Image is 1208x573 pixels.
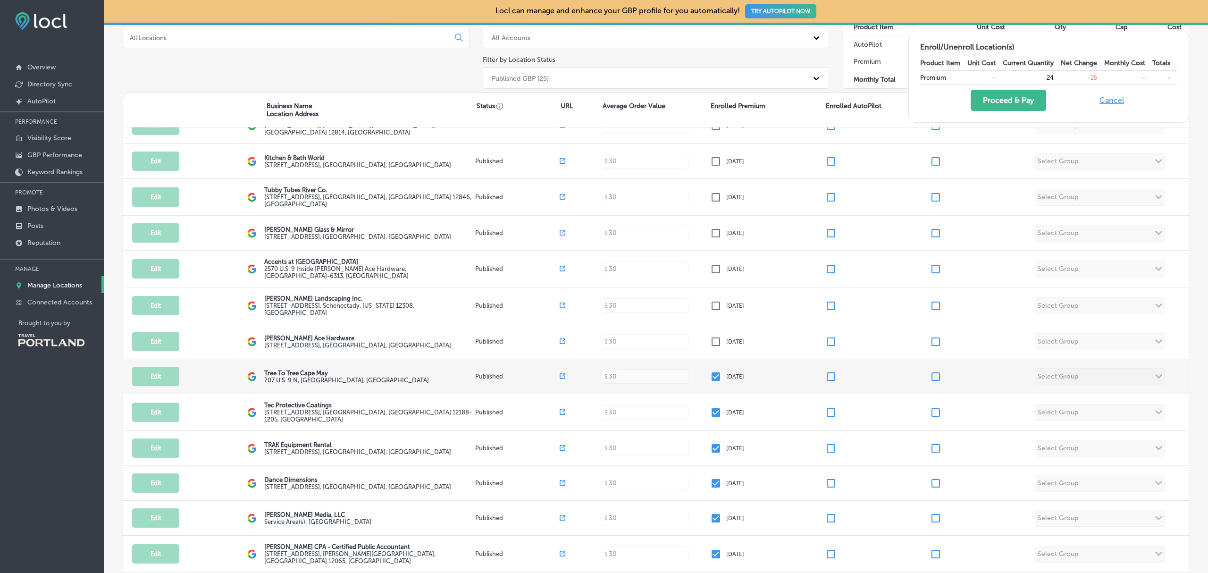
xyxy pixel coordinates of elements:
[264,511,371,518] p: [PERSON_NAME] Media, LLC
[27,97,56,105] p: AutoPilot
[843,36,945,53] td: AutoPilot
[920,56,967,70] th: Product Item
[129,34,447,42] input: All Locations
[843,53,945,71] td: Premium
[264,122,473,136] label: [STREET_ADDRESS] , [PERSON_NAME][GEOGRAPHIC_DATA], [GEOGRAPHIC_DATA] 12814, [GEOGRAPHIC_DATA]
[726,266,744,272] p: [DATE]
[132,473,179,493] button: Edit
[18,320,104,327] p: Brought to you by
[603,102,665,110] p: Average Order Value
[967,70,1003,84] td: -
[1128,19,1189,36] th: Cost
[132,332,179,351] button: Edit
[264,342,451,349] label: [STREET_ADDRESS] , [GEOGRAPHIC_DATA], [GEOGRAPHIC_DATA]
[264,258,473,265] p: Accents at [GEOGRAPHIC_DATA]
[264,265,473,279] label: 2570 U.S. 9 Inside [PERSON_NAME] Ace Hardware , [GEOGRAPHIC_DATA]-6313, [GEOGRAPHIC_DATA]
[945,19,1006,36] th: Unit Cost
[475,265,560,272] p: Published
[264,186,473,194] p: Tubby Tubes River Co.
[726,230,744,236] p: [DATE]
[745,4,816,18] button: TRY AUTOPILOT NOW
[726,515,744,522] p: [DATE]
[475,409,560,416] p: Published
[475,302,560,309] p: Published
[132,152,179,171] button: Edit
[132,223,179,243] button: Edit
[264,409,473,423] label: [STREET_ADDRESS] , [GEOGRAPHIC_DATA], [GEOGRAPHIC_DATA] 12188-1205, [GEOGRAPHIC_DATA]
[264,543,473,550] p: [PERSON_NAME] CPA - Certified Public Accountant
[1003,56,1061,70] th: Current Quantity
[483,56,555,64] label: Filter by Location Status
[27,222,43,230] p: Posts
[18,334,84,346] img: Travel Portland
[264,448,451,455] label: [STREET_ADDRESS] , [GEOGRAPHIC_DATA], [GEOGRAPHIC_DATA]
[247,337,257,346] img: logo
[27,80,72,88] p: Directory Sync
[264,154,451,161] p: Kitchen & Bath World
[132,367,179,386] button: Edit
[27,281,82,289] p: Manage Locations
[1152,70,1177,84] td: -
[1003,70,1061,84] td: 24
[267,102,319,118] p: Business Name Location Address
[264,226,451,233] p: [PERSON_NAME] Glass & Mirror
[475,445,560,452] p: Published
[1104,56,1152,70] th: Monthly Cost
[132,259,179,278] button: Edit
[264,483,451,490] label: [STREET_ADDRESS] , [GEOGRAPHIC_DATA], [GEOGRAPHIC_DATA]
[264,550,473,565] label: [STREET_ADDRESS] , [PERSON_NAME][GEOGRAPHIC_DATA], [GEOGRAPHIC_DATA] 12065, [GEOGRAPHIC_DATA]
[264,518,371,525] span: United States
[132,403,179,422] button: Edit
[264,402,473,409] p: Tec Protective Coatings
[726,551,744,557] p: [DATE]
[475,373,560,380] p: Published
[27,63,56,71] p: Overview
[264,335,451,342] p: [PERSON_NAME] Ace Hardware
[27,205,77,213] p: Photos & Videos
[264,295,473,302] p: [PERSON_NAME] Landscaping Inc.
[132,438,179,458] button: Edit
[27,168,83,176] p: Keyword Rankings
[711,102,765,110] p: Enrolled Premium
[1104,70,1152,84] td: -
[247,479,257,488] img: logo
[132,187,179,207] button: Edit
[247,514,257,523] img: logo
[854,23,894,31] strong: Product Item
[726,158,744,165] p: [DATE]
[247,444,257,453] img: logo
[27,134,71,142] p: Visibility Score
[477,102,561,110] p: Status
[475,550,560,557] p: Published
[247,264,257,274] img: logo
[247,372,257,381] img: logo
[920,42,1177,51] h2: Enroll/Unenroll Location(s)
[1152,56,1177,70] th: Totals
[826,102,881,110] p: Enrolled AutoPilot
[475,514,560,522] p: Published
[264,370,429,377] p: Tree To Tree Cape May
[1061,56,1104,70] th: Net Change
[475,194,560,201] p: Published
[726,338,744,345] p: [DATE]
[27,298,92,306] p: Connected Accounts
[1097,90,1127,111] button: Cancel
[247,228,257,238] img: logo
[971,90,1046,111] button: Proceed & Pay
[247,193,257,202] img: logo
[726,445,744,452] p: [DATE]
[475,480,560,487] p: Published
[132,508,179,528] button: Edit
[247,157,257,166] img: logo
[132,296,179,315] button: Edit
[27,239,60,247] p: Reputation
[247,408,257,417] img: logo
[1006,19,1066,36] th: Qty
[264,161,451,169] label: [STREET_ADDRESS] , [GEOGRAPHIC_DATA], [GEOGRAPHIC_DATA]
[264,377,429,384] label: 707 U.S. 9 N , [GEOGRAPHIC_DATA], [GEOGRAPHIC_DATA]
[264,441,451,448] p: TRAK Equipment Rental
[726,373,744,380] p: [DATE]
[264,302,473,316] label: [STREET_ADDRESS] , Schenectady, [US_STATE] 12308, [GEOGRAPHIC_DATA]
[264,233,451,240] label: [STREET_ADDRESS] , [GEOGRAPHIC_DATA], [GEOGRAPHIC_DATA]
[132,544,179,564] button: Edit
